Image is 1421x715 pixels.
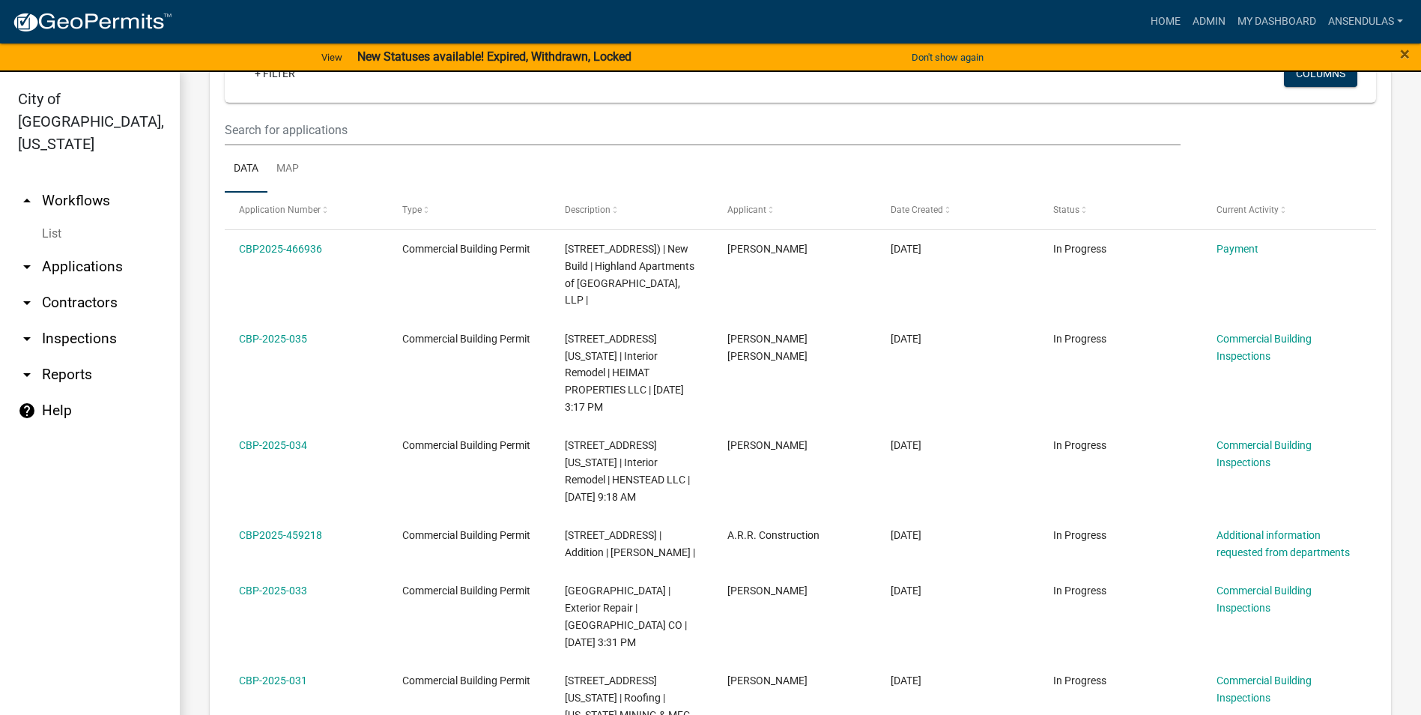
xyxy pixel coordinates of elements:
[727,205,766,215] span: Applicant
[565,243,694,306] span: 905 N Highland Ave (Building #2) | New Build | Highland Apartments of New Ulm, LLP |
[402,333,530,345] span: Commercial Building Permit
[891,205,943,215] span: Date Created
[891,243,921,255] span: 08/20/2025
[1322,7,1409,36] a: ansendulas
[18,258,36,276] i: arrow_drop_down
[891,675,921,687] span: 07/31/2025
[1217,675,1312,704] a: Commercial Building Inspections
[565,529,695,558] span: 509 20TH ST N | Addition | ADAM R REINHART |
[239,333,307,345] a: CBP-2025-035
[565,333,684,413] span: 4 MINNESOTA ST N | Interior Remodel | HEIMAT PROPERTIES LLC | 08/19/2025 3:17 PM
[1202,193,1365,229] datatable-header-cell: Current Activity
[1145,7,1187,36] a: Home
[1400,45,1410,63] button: Close
[402,243,530,255] span: Commercial Building Permit
[1039,193,1202,229] datatable-header-cell: Status
[1053,439,1106,451] span: In Progress
[713,193,876,229] datatable-header-cell: Applicant
[18,330,36,348] i: arrow_drop_down
[1231,7,1322,36] a: My Dashboard
[565,205,610,215] span: Description
[1053,205,1079,215] span: Status
[727,439,808,451] span: Chayla Henle
[891,529,921,541] span: 08/05/2025
[1053,243,1106,255] span: In Progress
[18,192,36,210] i: arrow_drop_up
[225,115,1181,145] input: Search for applications
[357,49,631,64] strong: New Statuses available! Expired, Withdrawn, Locked
[1217,439,1312,468] a: Commercial Building Inspections
[1053,529,1106,541] span: In Progress
[239,529,322,541] a: CBP2025-459218
[551,193,713,229] datatable-header-cell: Description
[565,439,690,502] span: 5 MINNESOTA ST N | Interior Remodel | HENSTEAD LLC | 08/13/2025 9:18 AM
[239,243,322,255] a: CBP2025-466936
[402,585,530,597] span: Commercial Building Permit
[225,145,267,193] a: Data
[402,675,530,687] span: Commercial Building Permit
[906,45,990,70] button: Don't show again
[891,585,921,597] span: 08/04/2025
[1217,529,1350,558] a: Additional information requested from departments
[565,585,687,648] span: 1 STATE ST N | Exterior Repair | STATE STREET THEATER CO | 08/05/2025 3:31 PM
[1217,243,1258,255] a: Payment
[1400,43,1410,64] span: ×
[239,205,321,215] span: Application Number
[402,439,530,451] span: Commercial Building Permit
[1217,585,1312,614] a: Commercial Building Inspections
[239,585,307,597] a: CBP-2025-033
[315,45,348,70] a: View
[239,675,307,687] a: CBP-2025-031
[891,439,921,451] span: 08/07/2025
[876,193,1039,229] datatable-header-cell: Date Created
[225,193,387,229] datatable-header-cell: Application Number
[1053,585,1106,597] span: In Progress
[727,333,808,362] span: Glenn James Hauser
[239,439,307,451] a: CBP-2025-034
[1217,205,1279,215] span: Current Activity
[18,402,36,420] i: help
[727,243,808,255] span: Zac Rosenow
[1053,333,1106,345] span: In Progress
[727,675,808,687] span: Danny Boyle
[18,294,36,312] i: arrow_drop_down
[1187,7,1231,36] a: Admin
[402,529,530,541] span: Commercial Building Permit
[891,333,921,345] span: 08/14/2025
[402,205,422,215] span: Type
[727,529,819,541] span: A.R.R. Construction
[243,60,307,87] a: + Filter
[1053,675,1106,687] span: In Progress
[727,585,808,597] span: Doug
[18,366,36,384] i: arrow_drop_down
[1284,60,1357,87] button: Columns
[267,145,308,193] a: Map
[387,193,550,229] datatable-header-cell: Type
[1217,333,1312,362] a: Commercial Building Inspections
